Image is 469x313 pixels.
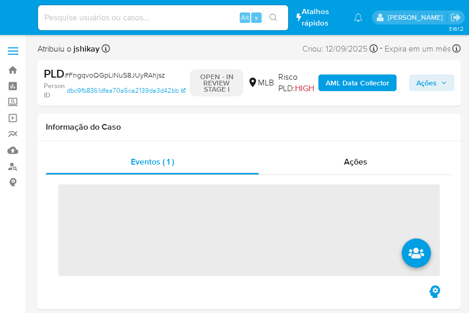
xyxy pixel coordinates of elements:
div: Criou: 12/09/2025 [302,42,378,56]
span: # FngqvoQGpLiNuS8JUyRAhjsz [65,70,165,80]
span: ‌ [58,184,440,276]
b: PLD [44,65,65,82]
p: jonathan.shikay@mercadolivre.com [388,12,447,22]
button: AML Data Collector [318,74,397,91]
input: Pesquise usuários ou casos... [38,11,288,24]
span: - [380,42,382,56]
button: search-icon [263,10,284,25]
a: dbc9fb8361dfaa70a5ca2139da3d42bb [67,81,186,99]
span: HIGH [295,82,314,94]
span: Alt [241,12,249,22]
span: Atribuiu o [38,43,100,55]
b: AML Data Collector [326,74,389,91]
span: Atalhos rápidos [302,6,343,28]
span: Expira em um mês [385,43,451,55]
b: Person ID [44,81,65,99]
span: Ações [416,74,437,91]
span: Eventos ( 1 ) [131,156,174,168]
a: Sair [450,12,461,23]
h1: Informação do Caso [46,122,452,132]
b: jshikay [71,43,100,55]
span: s [255,12,258,22]
div: MLB [248,77,274,89]
span: Ações [344,156,367,168]
span: Risco PLD: [278,71,314,94]
button: Ações [409,74,454,91]
a: Notificações [354,13,363,22]
p: OPEN - IN REVIEW STAGE I [190,69,243,96]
